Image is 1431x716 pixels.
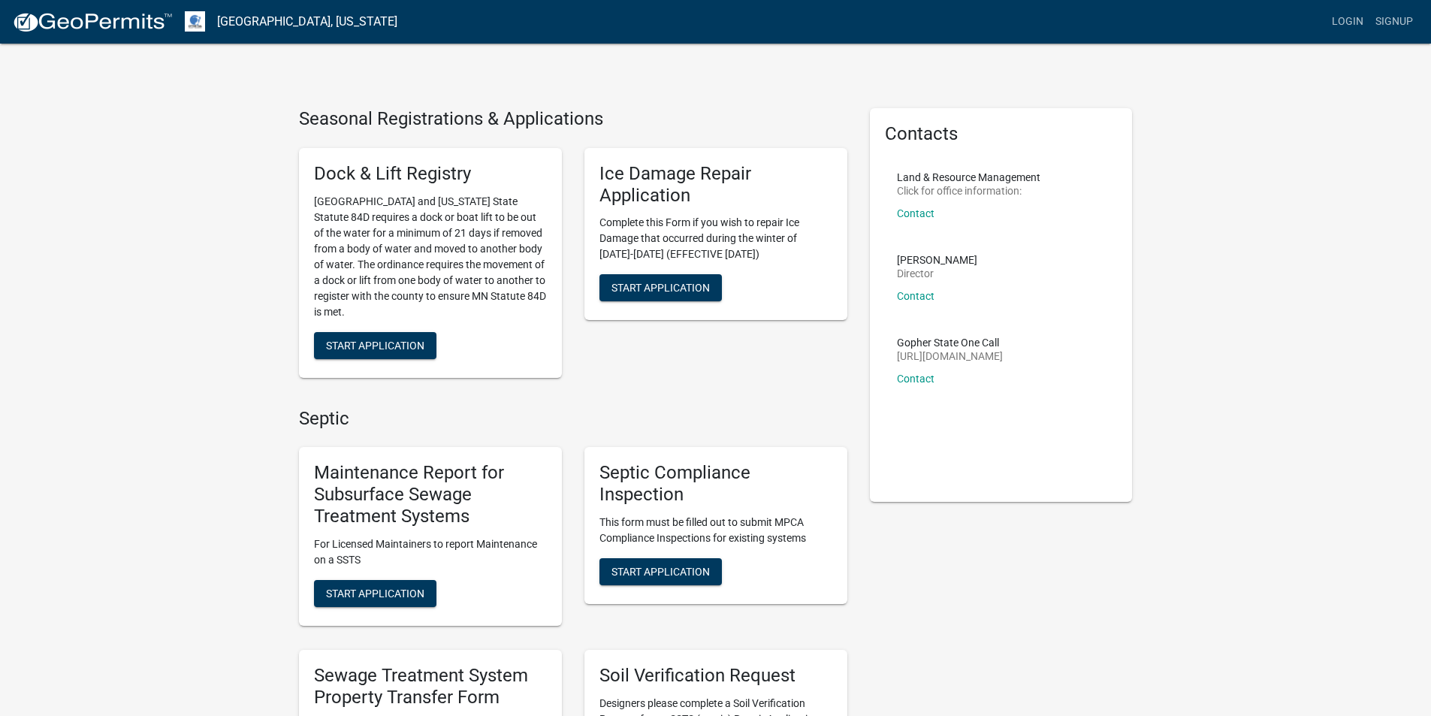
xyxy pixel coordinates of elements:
h5: Dock & Lift Registry [314,163,547,185]
a: Contact [897,373,934,385]
p: [PERSON_NAME] [897,255,977,265]
h4: Seasonal Registrations & Applications [299,108,847,130]
a: [GEOGRAPHIC_DATA], [US_STATE] [217,9,397,35]
h5: Sewage Treatment System Property Transfer Form [314,665,547,708]
h5: Contacts [885,123,1118,145]
p: Complete this Form if you wish to repair Ice Damage that occurred during the winter of [DATE]-[DA... [599,215,832,262]
span: Start Application [611,282,710,294]
p: [GEOGRAPHIC_DATA] and [US_STATE] State Statute 84D requires a dock or boat lift to be out of the ... [314,194,547,320]
p: This form must be filled out to submit MPCA Compliance Inspections for existing systems [599,515,832,546]
button: Start Application [599,274,722,301]
h5: Ice Damage Repair Application [599,163,832,207]
p: Land & Resource Management [897,172,1040,183]
button: Start Application [599,558,722,585]
p: Click for office information: [897,186,1040,196]
a: Signup [1369,8,1419,36]
p: Director [897,268,977,279]
span: Start Application [611,565,710,577]
a: Contact [897,207,934,219]
button: Start Application [314,332,436,359]
span: Start Application [326,587,424,599]
a: Contact [897,290,934,302]
img: Otter Tail County, Minnesota [185,11,205,32]
p: [URL][DOMAIN_NAME] [897,351,1003,361]
p: Gopher State One Call [897,337,1003,348]
p: For Licensed Maintainers to report Maintenance on a SSTS [314,536,547,568]
h4: Septic [299,408,847,430]
h5: Soil Verification Request [599,665,832,687]
h5: Maintenance Report for Subsurface Sewage Treatment Systems [314,462,547,527]
button: Start Application [314,580,436,607]
span: Start Application [326,339,424,351]
a: Login [1326,8,1369,36]
h5: Septic Compliance Inspection [599,462,832,506]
